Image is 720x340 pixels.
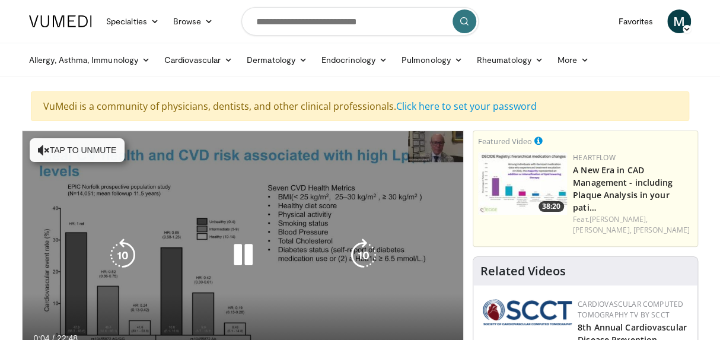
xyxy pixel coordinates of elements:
[573,152,616,163] a: Heartflow
[470,48,550,72] a: Rheumatology
[550,48,596,72] a: More
[30,138,125,162] button: Tap to unmute
[573,214,693,236] div: Feat.
[396,100,537,113] a: Click here to set your password
[667,9,691,33] a: M
[478,152,567,215] a: 38:20
[478,152,567,215] img: 738d0e2d-290f-4d89-8861-908fb8b721dc.150x105_q85_crop-smart_upscale.jpg
[539,201,564,212] span: 38:20
[573,225,631,235] a: [PERSON_NAME],
[314,48,394,72] a: Endocrinology
[578,299,683,320] a: Cardiovascular Computed Tomography TV by SCCT
[573,164,673,213] a: A New Era in CAD Management - including Plaque Analysis in your pati…
[157,48,240,72] a: Cardiovascular
[394,48,470,72] a: Pulmonology
[611,9,660,33] a: Favorites
[478,136,532,147] small: Featured Video
[99,9,166,33] a: Specialties
[480,264,566,278] h4: Related Videos
[483,299,572,325] img: 51a70120-4f25-49cc-93a4-67582377e75f.png.150x105_q85_autocrop_double_scale_upscale_version-0.2.png
[240,48,314,72] a: Dermatology
[31,91,689,121] div: VuMedi is a community of physicians, dentists, and other clinical professionals.
[241,7,479,36] input: Search topics, interventions
[22,48,157,72] a: Allergy, Asthma, Immunology
[29,15,92,27] img: VuMedi Logo
[590,214,648,224] a: [PERSON_NAME],
[633,225,690,235] a: [PERSON_NAME]
[166,9,221,33] a: Browse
